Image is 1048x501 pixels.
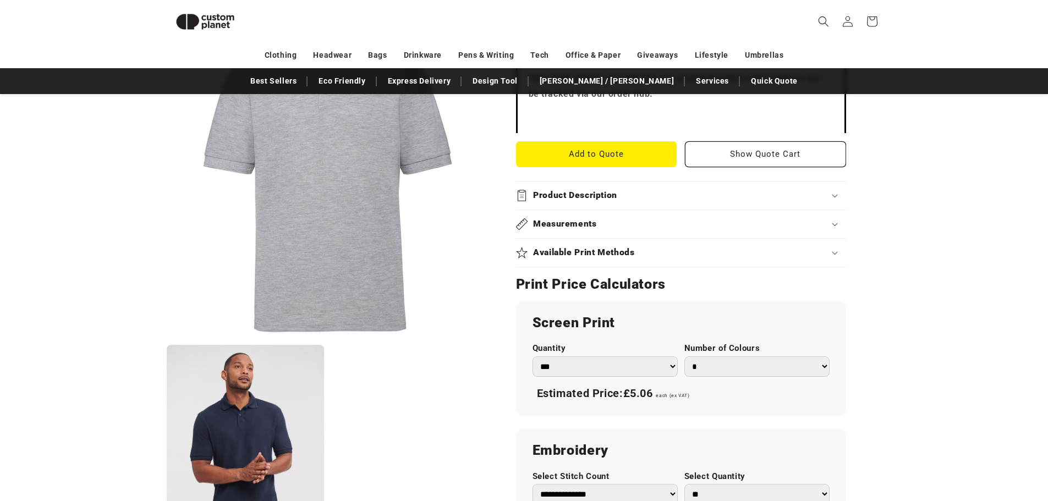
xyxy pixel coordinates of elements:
a: Drinkware [404,46,442,65]
h2: Product Description [533,190,617,201]
iframe: Chat Widget [864,382,1048,501]
summary: Search [811,9,836,34]
a: Best Sellers [245,71,302,91]
div: Estimated Price: [533,382,830,405]
a: Quick Quote [745,71,803,91]
label: Number of Colours [684,343,830,354]
a: Bags [368,46,387,65]
h2: Measurements [533,218,597,230]
button: Show Quote Cart [685,141,846,167]
h2: Embroidery [533,442,830,459]
h2: Screen Print [533,314,830,332]
summary: Measurements [516,210,846,238]
a: Headwear [313,46,352,65]
a: [PERSON_NAME] / [PERSON_NAME] [534,71,679,91]
span: £5.06 [623,387,653,400]
label: Select Quantity [684,471,830,482]
h2: Print Price Calculators [516,276,846,293]
summary: Product Description [516,181,846,210]
img: Custom Planet [167,4,244,39]
a: Clothing [265,46,297,65]
a: Express Delivery [382,71,457,91]
label: Select Stitch Count [533,471,678,482]
a: Lifestyle [695,46,728,65]
label: Quantity [533,343,678,354]
a: Eco Friendly [313,71,371,91]
button: Add to Quote [516,141,677,167]
h2: Available Print Methods [533,247,635,258]
a: Umbrellas [745,46,783,65]
span: each (ex VAT) [656,393,689,398]
iframe: Customer reviews powered by Trustpilot [529,111,833,122]
strong: Ordering is easy. Approve your quote and visual online then tap to pay. Your order moves straight... [529,57,831,100]
a: Giveaways [637,46,678,65]
summary: Available Print Methods [516,239,846,267]
a: Tech [530,46,548,65]
a: Design Tool [467,71,523,91]
a: Office & Paper [566,46,621,65]
a: Services [690,71,734,91]
a: Pens & Writing [458,46,514,65]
